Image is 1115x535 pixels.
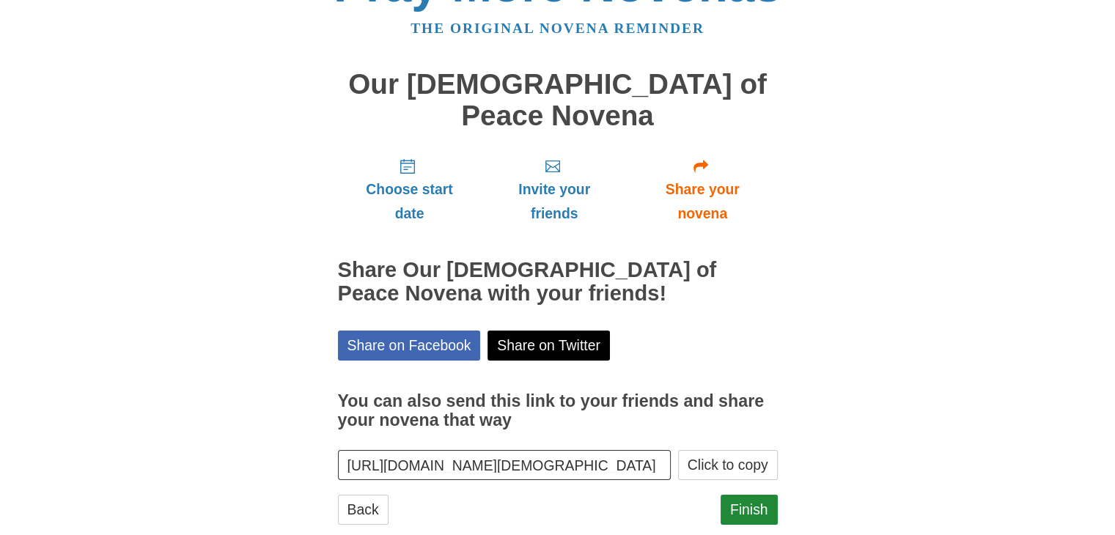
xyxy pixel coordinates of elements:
[721,495,778,525] a: Finish
[353,177,467,226] span: Choose start date
[338,495,389,525] a: Back
[487,331,610,361] a: Share on Twitter
[338,331,481,361] a: Share on Facebook
[481,146,627,233] a: Invite your friends
[678,450,778,480] button: Click to copy
[411,21,704,36] a: The original novena reminder
[338,392,778,429] h3: You can also send this link to your friends and share your novena that way
[338,259,778,306] h2: Share Our [DEMOGRAPHIC_DATA] of Peace Novena with your friends!
[496,177,612,226] span: Invite your friends
[338,69,778,131] h1: Our [DEMOGRAPHIC_DATA] of Peace Novena
[338,146,482,233] a: Choose start date
[628,146,778,233] a: Share your novena
[642,177,763,226] span: Share your novena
